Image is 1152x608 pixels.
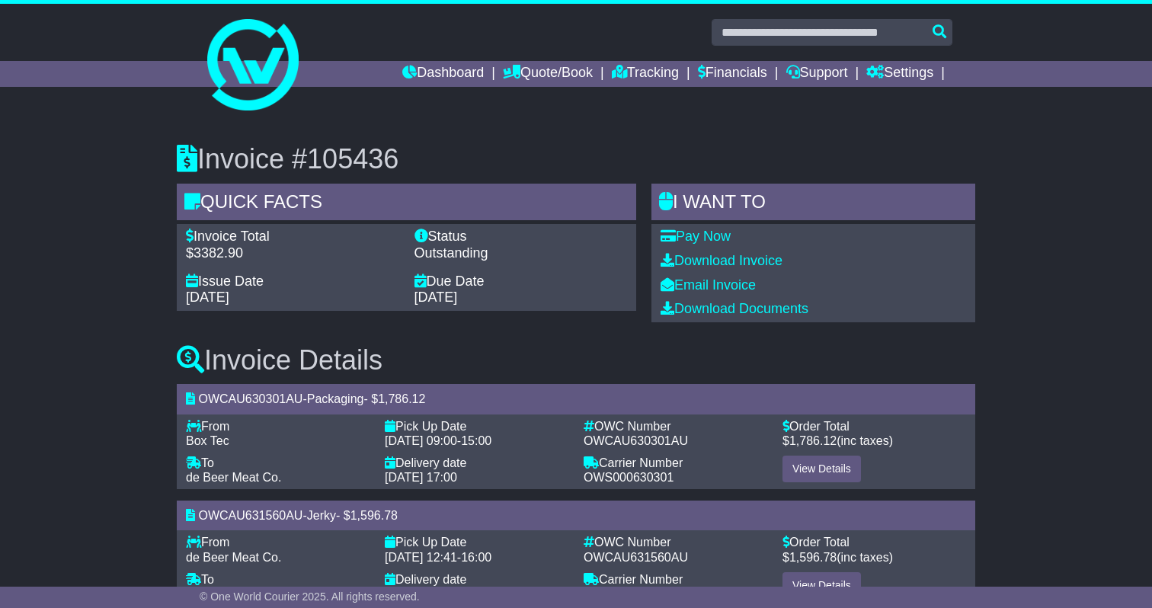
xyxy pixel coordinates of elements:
[651,184,975,225] div: I WANT to
[414,245,628,262] div: Outstanding
[789,434,837,447] span: 1,786.12
[698,61,767,87] a: Financials
[385,419,568,434] div: Pick Up Date
[198,392,302,405] span: OWCAU630301AU
[503,61,593,87] a: Quote/Book
[789,551,837,564] span: 1,596.78
[661,253,782,268] a: Download Invoice
[402,61,484,87] a: Dashboard
[461,551,491,564] span: 16:00
[307,509,336,522] span: Jerky
[177,184,636,225] div: Quick Facts
[584,535,767,549] div: OWC Number
[186,274,399,290] div: Issue Date
[385,434,568,448] div: -
[186,551,281,564] span: de Beer Meat Co.
[584,471,674,484] span: OWS000630301
[782,550,966,565] div: $ (inc taxes)
[782,419,966,434] div: Order Total
[385,572,568,587] div: Delivery date
[385,471,457,484] span: [DATE] 17:00
[186,419,370,434] div: From
[177,345,975,376] h3: Invoice Details
[866,61,933,87] a: Settings
[186,245,399,262] div: $3382.90
[461,434,491,447] span: 15:00
[661,277,756,293] a: Email Invoice
[385,434,457,447] span: [DATE] 09:00
[385,551,457,564] span: [DATE] 12:41
[186,471,281,484] span: de Beer Meat Co.
[782,572,861,599] a: View Details
[385,535,568,549] div: Pick Up Date
[584,456,767,470] div: Carrier Number
[612,61,679,87] a: Tracking
[350,509,398,522] span: 1,596.78
[186,434,229,447] span: Box Tec
[385,456,568,470] div: Delivery date
[186,456,370,470] div: To
[782,434,966,448] div: $ (inc taxes)
[198,509,302,522] span: OWCAU631560AU
[186,572,370,587] div: To
[177,144,975,174] h3: Invoice #105436
[661,301,808,316] a: Download Documents
[786,61,848,87] a: Support
[186,535,370,549] div: From
[414,229,628,245] div: Status
[177,384,975,414] div: - - $
[414,274,628,290] div: Due Date
[782,535,966,549] div: Order Total
[584,434,688,447] span: OWCAU630301AU
[385,550,568,565] div: -
[307,392,364,405] span: Packaging
[584,551,688,564] span: OWCAU631560AU
[782,456,861,482] a: View Details
[378,392,425,405] span: 1,786.12
[186,290,399,306] div: [DATE]
[414,290,628,306] div: [DATE]
[186,229,399,245] div: Invoice Total
[661,229,731,244] a: Pay Now
[200,590,420,603] span: © One World Courier 2025. All rights reserved.
[177,501,975,530] div: - - $
[584,419,767,434] div: OWC Number
[584,572,767,587] div: Carrier Number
